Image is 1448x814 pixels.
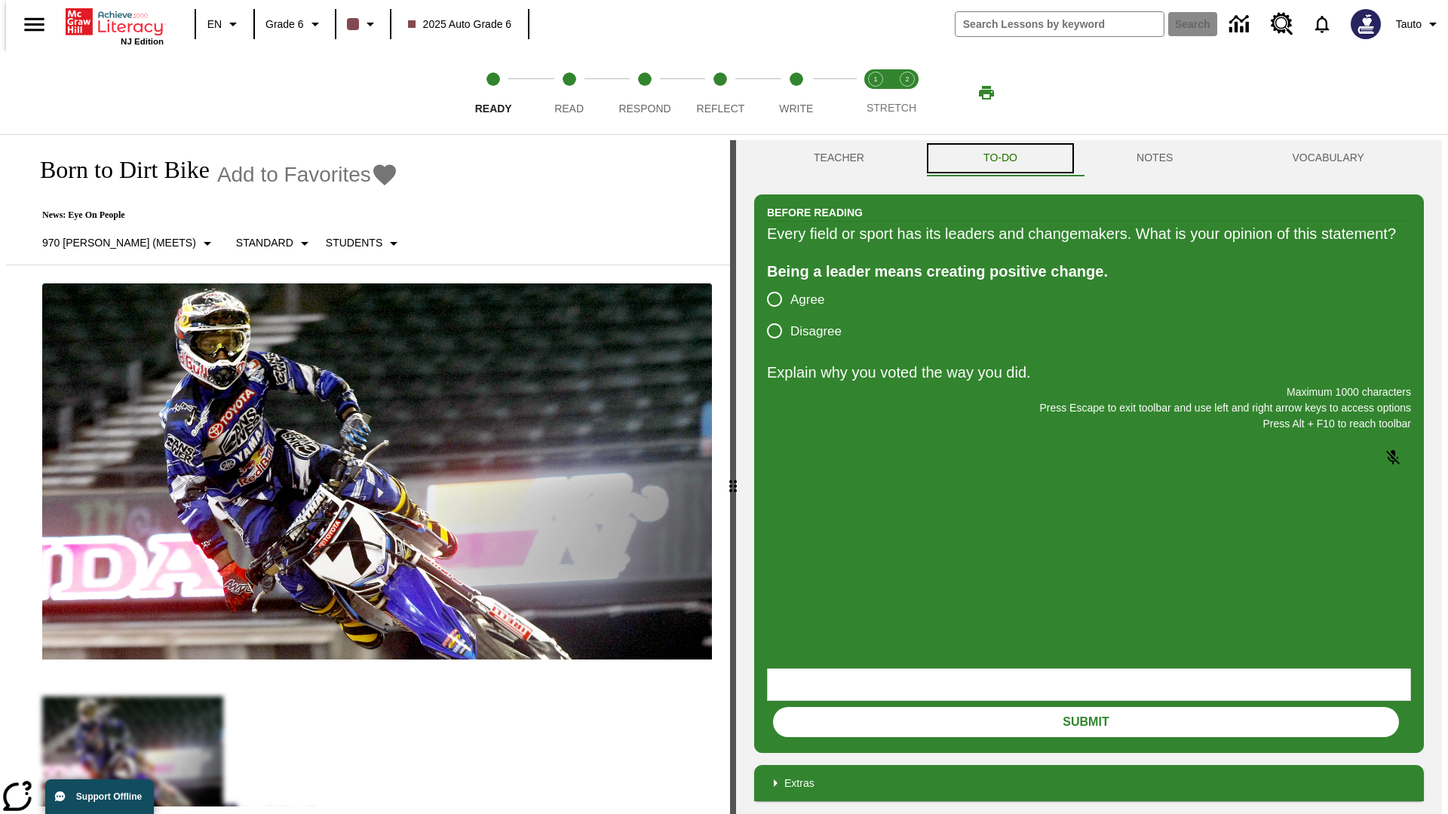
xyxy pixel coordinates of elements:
[66,5,164,46] div: Home
[12,2,57,47] button: Open side menu
[601,51,689,134] button: Respond step 3 of 5
[1396,17,1422,32] span: Tauto
[24,210,409,221] p: News: Eye On People
[618,103,670,115] span: Respond
[736,140,1442,814] div: activity
[217,161,398,188] button: Add to Favorites - Born to Dirt Bike
[230,230,320,257] button: Scaffolds, Standard
[767,400,1411,416] p: Press Escape to exit toolbar and use left and right arrow keys to access options
[767,222,1411,246] div: Every field or sport has its leaders and changemakers. What is your opinion of this statement?
[341,11,385,38] button: Class color is dark brown. Change class color
[1351,9,1381,39] img: Avatar
[962,79,1011,106] button: Print
[767,384,1411,400] p: Maximum 1000 characters
[767,259,1411,283] div: Being a leader means creating positive change.
[6,140,730,806] div: reading
[767,360,1411,384] p: Explain why you voted the way you did.
[475,103,512,115] span: Ready
[1302,5,1342,44] a: Notifications
[326,235,382,251] p: Students
[754,140,1424,176] div: Instructional Panel Tabs
[1077,140,1232,176] button: NOTES
[867,102,916,114] span: STRETCH
[754,765,1424,801] div: Extras
[730,140,736,814] div: Press Enter or Spacebar and then press right and left arrow keys to move the slider
[121,37,164,46] span: NJ Edition
[36,230,222,257] button: Select Lexile, 970 Lexile (Meets)
[76,791,142,802] span: Support Offline
[676,51,764,134] button: Reflect step 4 of 5
[320,230,409,257] button: Select Student
[854,51,897,134] button: Stretch Read step 1 of 2
[885,51,929,134] button: Stretch Respond step 2 of 2
[790,290,824,310] span: Agree
[790,322,842,341] span: Disagree
[201,11,249,38] button: Language: EN, Select a language
[1375,439,1411,476] button: Click to activate and allow voice recognition
[1342,5,1390,44] button: Select a new avatar
[1232,140,1424,176] button: VOCABULARY
[449,51,537,134] button: Ready step 1 of 5
[784,776,814,791] p: Extras
[24,156,210,184] h1: Born to Dirt Bike
[6,12,220,26] body: Explain why you voted the way you did. Maximum 1000 characters Press Alt + F10 to reach toolbar P...
[873,75,877,83] text: 1
[956,12,1164,36] input: search field
[924,140,1077,176] button: TO-DO
[554,103,584,115] span: Read
[42,283,712,660] img: Motocross racer James Stewart flies through the air on his dirt bike.
[45,779,154,814] button: Support Offline
[217,163,371,187] span: Add to Favorites
[525,51,612,134] button: Read step 2 of 5
[905,75,909,83] text: 2
[259,11,330,38] button: Grade: Grade 6, Select a grade
[207,17,222,32] span: EN
[767,283,854,347] div: poll
[767,416,1411,432] p: Press Alt + F10 to reach toolbar
[42,235,196,251] p: 970 [PERSON_NAME] (Meets)
[754,140,924,176] button: Teacher
[1390,11,1448,38] button: Profile/Settings
[236,235,293,251] p: Standard
[408,17,512,32] span: 2025 Auto Grade 6
[265,17,304,32] span: Grade 6
[1220,4,1262,45] a: Data Center
[779,103,813,115] span: Write
[697,103,745,115] span: Reflect
[753,51,840,134] button: Write step 5 of 5
[767,204,863,221] h2: Before Reading
[1262,4,1302,44] a: Resource Center, Will open in new tab
[773,707,1399,737] button: Submit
